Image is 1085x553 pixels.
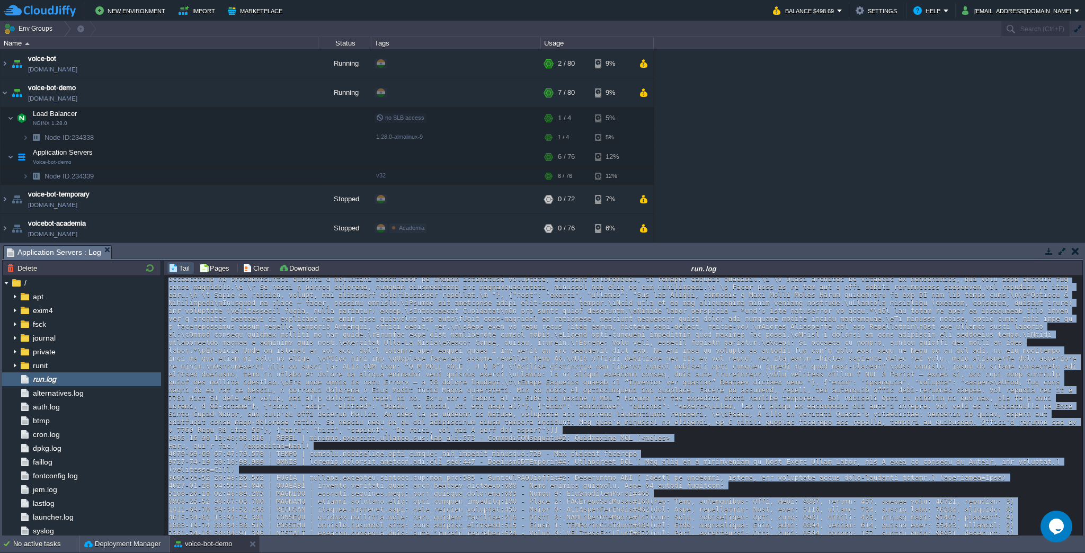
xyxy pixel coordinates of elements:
[1,49,9,78] img: AMDAwAAAACH5BAEAAAAALAAAAAABAAEAAAICRAEAOw==
[29,168,43,184] img: AMDAwAAAACH5BAEAAAAALAAAAAABAAEAAAICRAEAOw==
[31,319,48,329] span: fsck
[32,109,78,118] span: Load Balancer
[1,185,9,213] img: AMDAwAAAACH5BAEAAAAALAAAAAABAAEAAAICRAEAOw==
[29,129,43,146] img: AMDAwAAAACH5BAEAAAAALAAAAAABAAEAAAICRAEAOw==
[31,443,63,453] a: dpkg.log
[28,53,56,64] a: voice-bot
[856,4,900,17] button: Settings
[25,42,30,45] img: AMDAwAAAACH5BAEAAAAALAAAAAABAAEAAAICRAEAOw==
[32,148,94,157] span: Application Servers
[43,133,95,142] span: 234338
[43,172,95,181] a: Node ID:234339
[595,185,629,213] div: 7%
[31,430,61,439] a: cron.log
[10,49,24,78] img: AMDAwAAAACH5BAEAAAAALAAAAAABAAEAAAICRAEAOw==
[558,78,575,107] div: 7 / 80
[541,37,653,49] div: Usage
[31,374,58,384] a: run.log
[10,78,24,107] img: AMDAwAAAACH5BAEAAAAALAAAAAABAAEAAAICRAEAOw==
[13,536,79,552] div: No active tasks
[318,185,371,213] div: Stopped
[199,263,233,273] button: Pages
[326,264,1081,273] div: run.log
[28,83,76,93] a: voice-bot-demo
[45,133,72,141] span: Node ID:
[43,172,95,181] span: 234339
[31,526,56,536] span: syslog
[31,292,45,301] a: apt
[31,485,59,494] a: jem.log
[31,361,49,370] a: runit
[558,108,571,129] div: 1 / 4
[1,37,318,49] div: Name
[31,498,56,508] span: lastlog
[558,129,569,146] div: 1 / 4
[32,148,94,156] a: Application ServersVoice-bot-demo
[7,263,40,273] button: Delete
[595,108,629,129] div: 5%
[45,172,72,180] span: Node ID:
[22,168,29,184] img: AMDAwAAAACH5BAEAAAAALAAAAAABAAEAAAICRAEAOw==
[595,49,629,78] div: 9%
[31,471,79,480] a: fontconfig.log
[318,78,371,107] div: Running
[10,214,24,243] img: AMDAwAAAACH5BAEAAAAALAAAAAABAAEAAAICRAEAOw==
[31,512,75,522] a: launcher.log
[33,120,67,127] span: NGINX 1.28.0
[179,4,218,17] button: Import
[4,21,56,36] button: Env Groups
[14,108,29,129] img: AMDAwAAAACH5BAEAAAAALAAAAAABAAEAAAICRAEAOw==
[318,49,371,78] div: Running
[595,129,629,146] div: 5%
[31,347,57,356] a: private
[595,168,629,184] div: 12%
[595,78,629,107] div: 9%
[4,4,76,17] img: CloudJiffy
[22,129,29,146] img: AMDAwAAAACH5BAEAAAAALAAAAAABAAEAAAICRAEAOw==
[558,214,575,243] div: 0 / 76
[168,263,193,273] button: Tail
[7,246,101,259] span: Application Servers : Log
[28,64,77,75] a: [DOMAIN_NAME]
[32,110,78,118] a: Load BalancerNGINX 1.28.0
[558,49,575,78] div: 2 / 80
[319,37,371,49] div: Status
[318,214,371,243] div: Stopped
[279,263,322,273] button: Download
[174,539,233,549] button: voice-bot-demo
[31,416,51,425] a: btmp
[22,278,28,288] a: /
[1040,511,1074,542] iframe: chat widget
[399,225,424,231] span: Academia
[1,78,9,107] img: AMDAwAAAACH5BAEAAAAALAAAAAABAAEAAAICRAEAOw==
[31,457,54,467] a: faillog
[84,539,161,549] button: Deployment Manager
[376,172,386,179] span: v32
[376,133,423,140] span: 1.28.0-almalinux-9
[7,146,14,167] img: AMDAwAAAACH5BAEAAAAALAAAAAABAAEAAAICRAEAOw==
[558,146,575,167] div: 6 / 76
[31,388,85,398] a: alternatives.log
[595,146,629,167] div: 12%
[28,218,86,229] a: voicebot-academia
[913,4,944,17] button: Help
[28,189,90,200] a: voice-bot-temporary
[773,4,837,17] button: Balance $498.69
[962,4,1074,17] button: [EMAIL_ADDRESS][DOMAIN_NAME]
[28,93,77,104] a: [DOMAIN_NAME]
